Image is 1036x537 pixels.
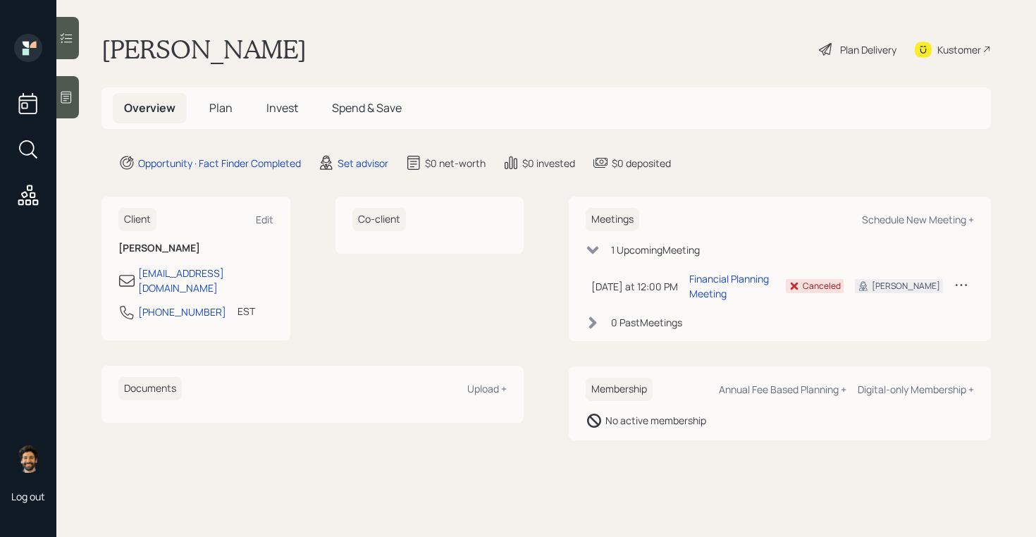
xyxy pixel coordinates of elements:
[118,242,273,254] h6: [PERSON_NAME]
[101,34,307,65] h1: [PERSON_NAME]
[352,208,406,231] h6: Co-client
[338,156,388,171] div: Set advisor
[425,156,486,171] div: $0 net-worth
[209,100,233,116] span: Plan
[138,156,301,171] div: Opportunity · Fact Finder Completed
[803,280,841,292] div: Canceled
[689,271,775,301] div: Financial Planning Meeting
[872,280,940,292] div: [PERSON_NAME]
[612,156,671,171] div: $0 deposited
[118,377,182,400] h6: Documents
[522,156,575,171] div: $0 invested
[11,490,45,503] div: Log out
[858,383,974,396] div: Digital-only Membership +
[138,266,273,295] div: [EMAIL_ADDRESS][DOMAIN_NAME]
[586,378,653,401] h6: Membership
[611,242,700,257] div: 1 Upcoming Meeting
[256,213,273,226] div: Edit
[467,382,507,395] div: Upload +
[266,100,298,116] span: Invest
[124,100,175,116] span: Overview
[238,304,255,319] div: EST
[605,413,706,428] div: No active membership
[118,208,156,231] h6: Client
[332,100,402,116] span: Spend & Save
[138,304,226,319] div: [PHONE_NUMBER]
[591,279,678,294] div: [DATE] at 12:00 PM
[937,42,981,57] div: Kustomer
[840,42,896,57] div: Plan Delivery
[862,213,974,226] div: Schedule New Meeting +
[611,315,682,330] div: 0 Past Meeting s
[719,383,846,396] div: Annual Fee Based Planning +
[14,445,42,473] img: eric-schwartz-headshot.png
[586,208,639,231] h6: Meetings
